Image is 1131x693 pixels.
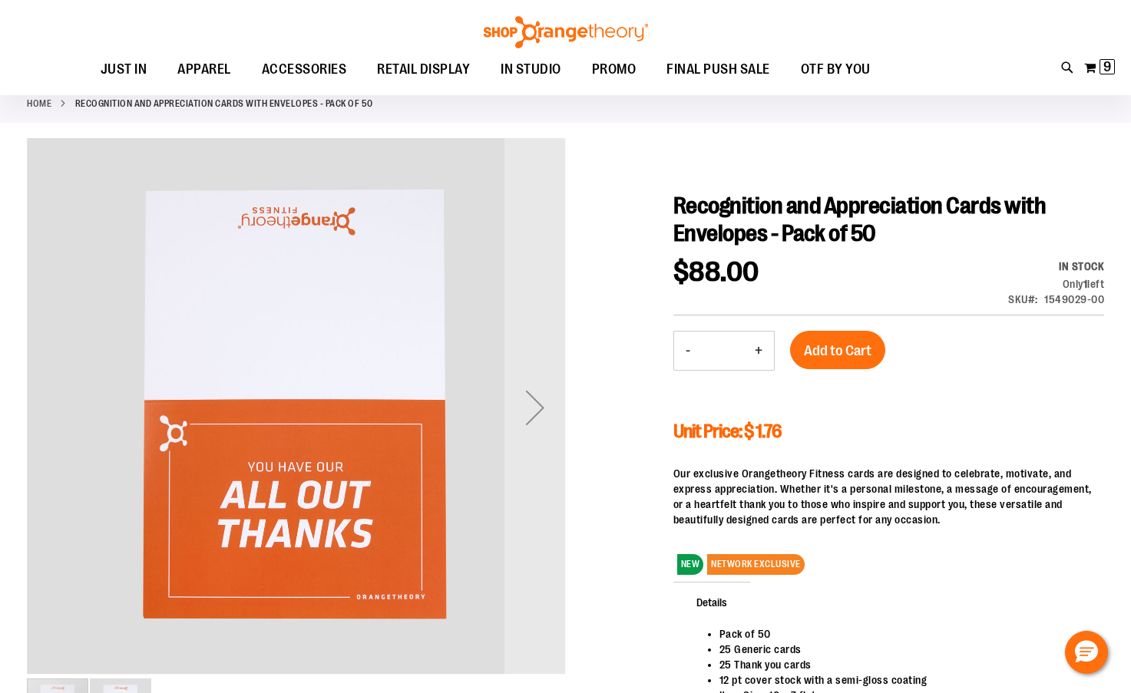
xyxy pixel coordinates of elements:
li: Pack of 50 [719,626,1089,642]
a: APPAREL [162,52,246,87]
span: JUST IN [101,52,147,87]
div: 1549029-00 [1044,292,1104,307]
span: Recognition and Appreciation Cards with Envelopes - Pack of 50 [673,193,1047,246]
input: Product quantity [702,332,743,369]
span: Details [673,582,750,622]
li: 12 pt cover stock with a semi-gloss coating [719,672,1089,688]
span: NEW [677,554,704,575]
span: 9 [1103,59,1111,74]
a: OTF BY YOU [785,52,886,87]
span: Add to Cart [804,342,871,359]
span: ACCESSORIES [262,52,347,87]
a: RETAIL DISPLAY [362,52,485,87]
span: NETWORK EXCLUSIVE [707,554,805,575]
button: Hello, have a question? Let’s chat. [1065,631,1108,674]
span: PROMO [592,52,637,87]
strong: 1 [1083,278,1088,290]
div: Availability [1008,259,1104,274]
button: Decrease product quantity [674,332,702,370]
div: Only 1 left [1008,276,1104,292]
img: Main for Recognition and Appreciation Cards with Envelopes - Pack of 50 [27,136,566,675]
span: OTF BY YOU [801,52,871,87]
a: ACCESSORIES [246,52,362,87]
strong: Recognition and Appreciation Cards with Envelopes - Pack of 50 [75,97,373,111]
span: In stock [1059,260,1104,272]
a: JUST IN [85,52,163,87]
div: Main for Recognition and Appreciation Cards with Envelopes - Pack of 50 [27,138,566,677]
strong: SKU [1008,293,1038,305]
span: FINAL PUSH SALE [666,52,770,87]
a: IN STUDIO [485,52,577,87]
span: APPAREL [177,52,231,87]
a: FINAL PUSH SALE [651,52,785,87]
a: PROMO [577,52,652,87]
button: Increase product quantity [743,332,774,370]
button: Add to Cart [790,331,885,369]
span: Unit Price: $ 1.76 [673,421,782,442]
a: Home [27,97,51,111]
span: $88.00 [673,256,759,288]
img: Shop Orangetheory [481,16,650,48]
span: RETAIL DISPLAY [377,52,470,87]
div: Our exclusive Orangetheory Fitness cards are designed to celebrate, motivate, and express appreci... [673,419,1104,527]
li: 25 Thank you cards [719,657,1089,672]
span: IN STUDIO [501,52,561,87]
div: Next [504,138,566,677]
li: 25 Generic cards [719,642,1089,657]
